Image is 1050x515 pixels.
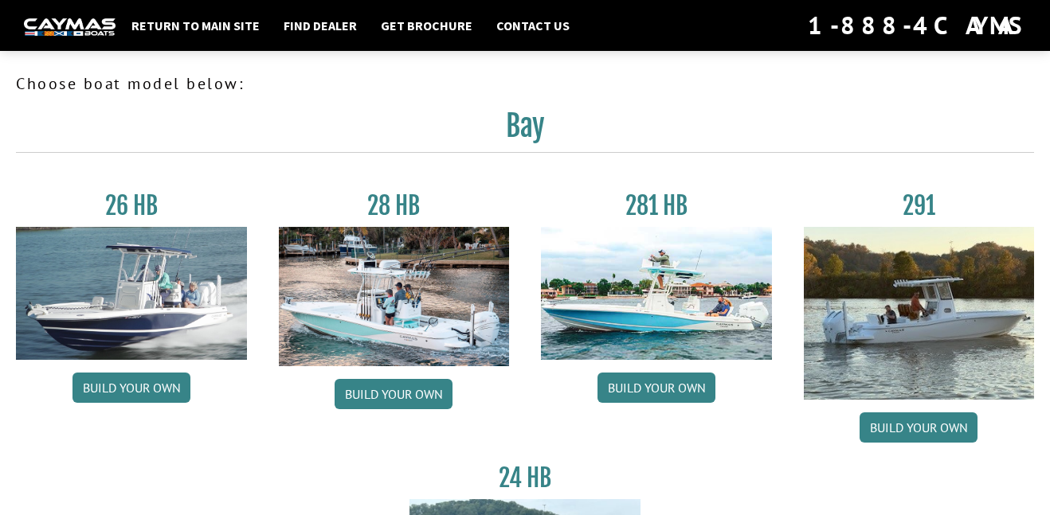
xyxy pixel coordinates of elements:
[488,15,578,36] a: Contact Us
[373,15,480,36] a: Get Brochure
[804,227,1035,400] img: 291_Thumbnail.jpg
[860,412,978,443] a: Build your own
[123,15,268,36] a: Return to main site
[16,108,1034,153] h2: Bay
[279,191,510,220] h3: 28 HB
[72,373,190,403] a: Build your own
[16,191,247,220] h3: 26 HB
[804,191,1035,220] h3: 291
[597,373,715,403] a: Build your own
[16,72,1034,96] p: Choose boat model below:
[808,8,1026,43] div: 1-888-4CAYMAS
[24,18,116,35] img: white-logo-c9c8dbefe5ff5ceceb0f0178aa75bf4bb51f6bca0971e226c86eb53dfe498488.png
[541,227,772,360] img: 28-hb-twin.jpg
[16,227,247,360] img: 26_new_photo_resized.jpg
[279,227,510,366] img: 28_hb_thumbnail_for_caymas_connect.jpg
[409,463,641,493] h3: 24 HB
[335,379,453,409] a: Build your own
[541,191,772,220] h3: 281 HB
[276,15,365,36] a: Find Dealer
